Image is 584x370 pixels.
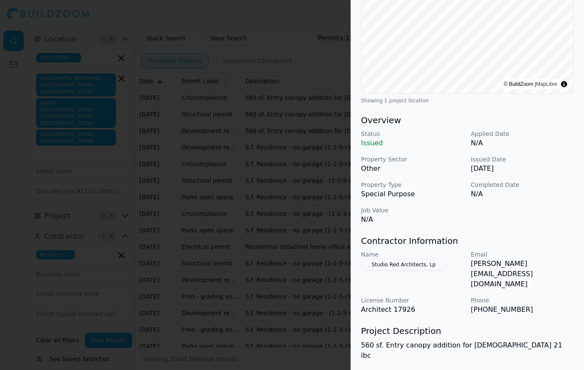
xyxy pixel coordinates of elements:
p: [PERSON_NAME][EMAIL_ADDRESS][DOMAIN_NAME] [471,259,574,289]
p: Issued [361,138,464,148]
h3: Contractor Information [361,235,574,247]
p: N/A [361,215,464,225]
p: 560 sf. Entry canopy addition for [DEMOGRAPHIC_DATA] 21 ibc [361,340,574,361]
p: Other [361,164,464,174]
p: Property Type [361,181,464,189]
summary: Toggle attribution [559,79,569,89]
h3: Project Description [361,325,574,337]
p: Completed Date [471,181,574,189]
a: MapLibre [536,81,557,87]
p: Job Value [361,206,464,215]
h3: Overview [361,114,574,126]
p: [DATE] [471,164,574,174]
p: [PHONE_NUMBER] [471,305,574,315]
p: Email [471,250,574,259]
div: © BuildZoom | [504,80,557,88]
p: Special Purpose [361,189,464,199]
p: Architect 17926 [361,305,464,315]
p: N/A [471,189,574,199]
div: Showing 1 project location [361,97,574,104]
p: Status [361,130,464,138]
p: Issued Date [471,155,574,164]
p: Property Sector [361,155,464,164]
p: License Number [361,296,464,305]
p: N/A [471,138,574,148]
p: Name [361,250,464,259]
p: Applied Date [471,130,574,138]
p: Phone [471,296,574,305]
button: Studio Red Architects, Lp [361,259,446,271]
